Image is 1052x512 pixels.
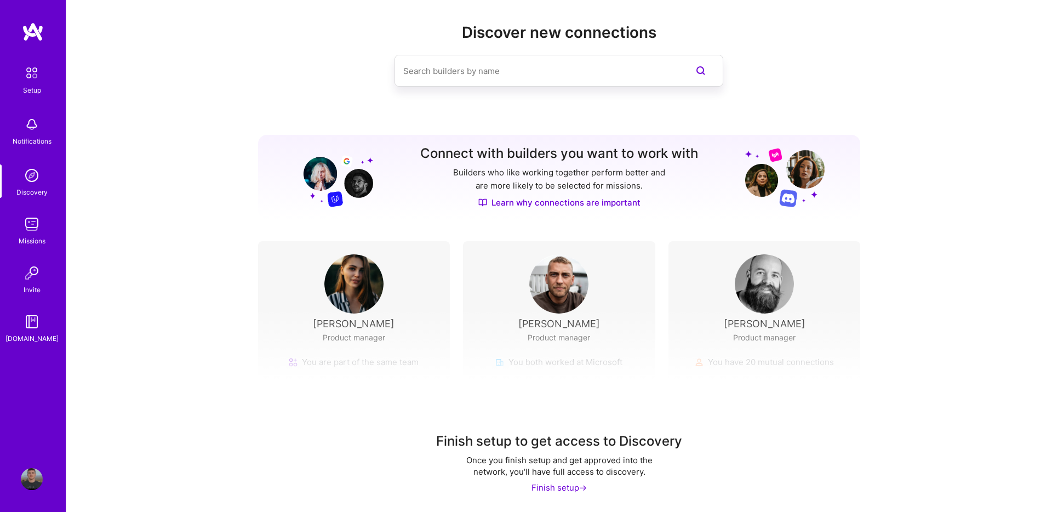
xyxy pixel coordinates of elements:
img: Discover [478,198,487,207]
div: Invite [24,284,41,295]
h2: Discover new connections [258,24,861,42]
i: icon SearchPurple [694,64,707,77]
p: Builders who like working together perform better and are more likely to be selected for missions. [451,166,667,192]
div: [DOMAIN_NAME] [5,333,59,344]
img: discovery [21,164,43,186]
img: Grow your network [745,147,825,207]
img: guide book [21,311,43,333]
div: Missions [19,235,45,247]
input: Search builders by name [403,57,671,85]
img: User Avatar [21,468,43,490]
div: Once you finish setup and get approved into the network, you'll have full access to discovery. [450,454,669,477]
h3: Connect with builders you want to work with [420,146,698,162]
div: Finish setup to get access to Discovery [436,433,682,450]
img: User Avatar [529,254,588,314]
img: User Avatar [324,254,384,314]
img: logo [22,22,44,42]
img: Invite [21,262,43,284]
img: User Avatar [735,254,794,314]
div: Finish setup -> [531,482,587,493]
img: Grow your network [294,147,373,207]
div: Setup [23,84,41,96]
a: Learn why connections are important [478,197,641,208]
img: setup [20,61,43,84]
div: Discovery [16,186,48,198]
a: User Avatar [18,468,45,490]
img: teamwork [21,213,43,235]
